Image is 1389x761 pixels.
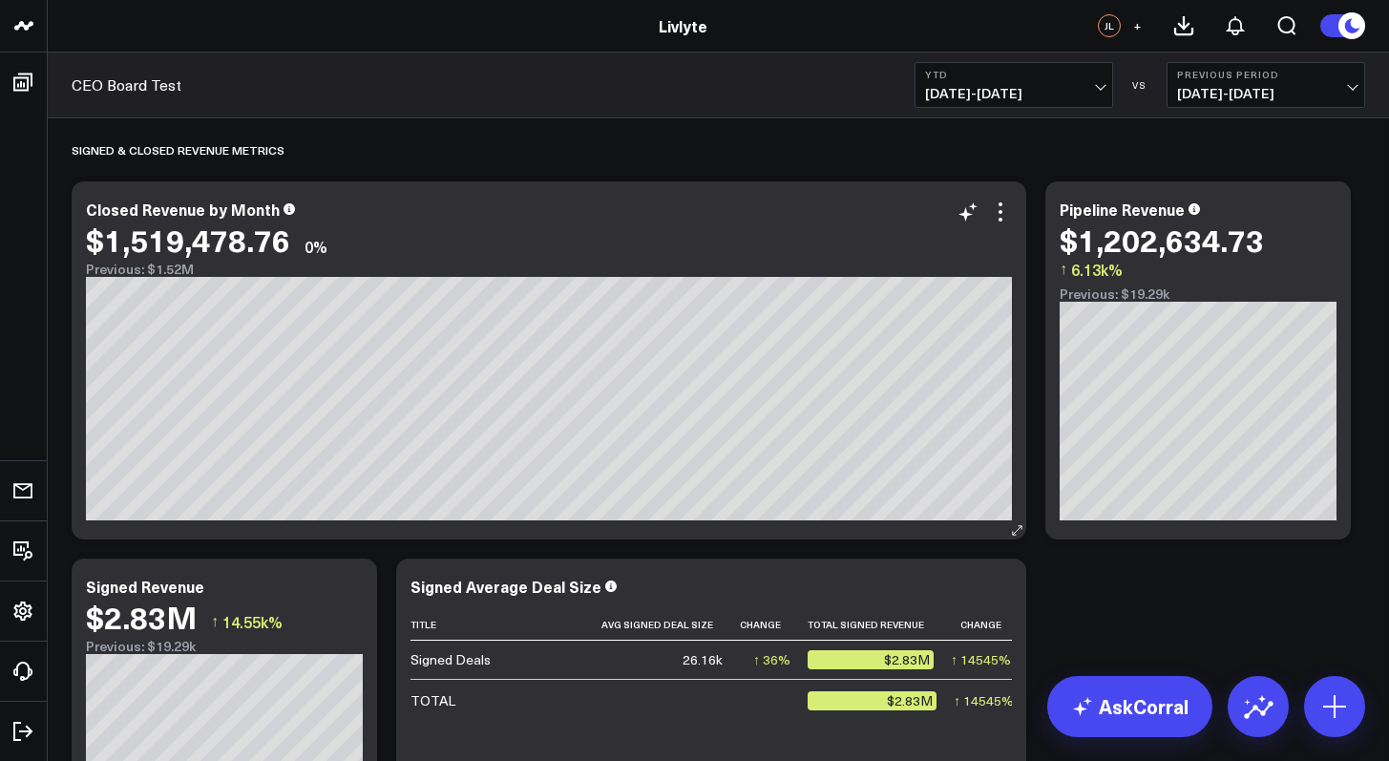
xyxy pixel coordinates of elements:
th: Change [740,609,808,641]
div: JL [1098,14,1121,37]
div: Previous: $1.52M [86,262,1012,277]
a: AskCorral [1047,676,1212,737]
div: ↑ 14545% [954,691,1014,710]
th: Total Signed Revenue [808,609,951,641]
div: $2.83M [808,650,934,669]
span: ↑ [1060,257,1067,282]
th: Title [410,609,601,641]
span: ↑ [211,609,219,634]
div: Signed Deals [410,650,491,669]
div: $1,519,478.76 [86,222,290,257]
div: ↑ 36% [753,650,790,669]
div: $1,202,634.73 [1060,222,1264,257]
button: + [1126,14,1148,37]
div: VS [1123,79,1157,91]
span: [DATE] - [DATE] [925,86,1103,101]
div: Signed Average Deal Size [410,576,601,597]
div: 0% [305,236,327,257]
span: [DATE] - [DATE] [1177,86,1355,101]
th: Avg Signed Deal Size [601,609,740,641]
th: Change [951,609,1028,641]
button: YTD[DATE]-[DATE] [915,62,1113,108]
div: $2.83M [808,691,937,710]
b: Previous Period [1177,69,1355,80]
div: 26.16k [683,650,723,669]
span: + [1133,19,1142,32]
div: Previous: $19.29k [1060,286,1336,302]
span: 6.13k% [1071,259,1123,280]
div: Pipeline Revenue [1060,199,1185,220]
div: Signed Revenue [86,576,204,597]
div: $2.83M [86,600,197,634]
a: Livlyte [659,15,707,36]
div: Previous: $19.29k [86,639,363,654]
div: ↑ 14545% [951,650,1011,669]
button: Previous Period[DATE]-[DATE] [1167,62,1365,108]
a: CEO Board Test [72,74,181,95]
div: TOTAL [410,691,455,710]
div: Closed Revenue by Month [86,199,280,220]
span: 14.55k% [222,611,283,632]
div: Signed & Closed Revenue Metrics [72,128,284,172]
b: YTD [925,69,1103,80]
